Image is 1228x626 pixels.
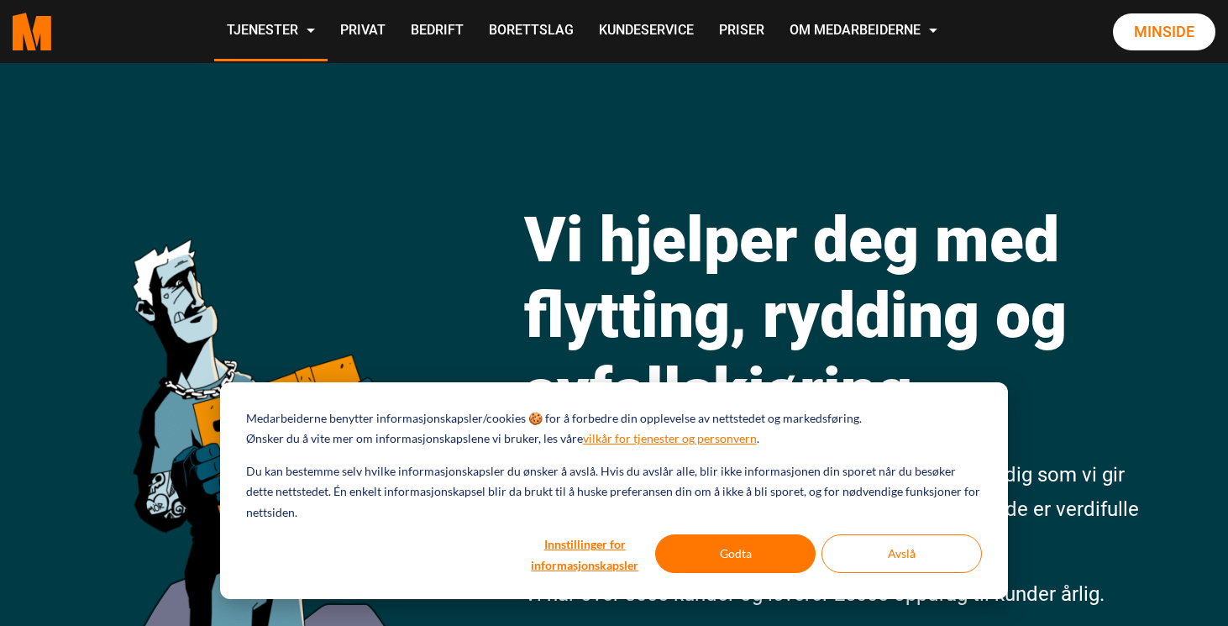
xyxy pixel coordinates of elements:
[706,2,777,61] a: Priser
[214,2,328,61] a: Tjenester
[246,461,982,523] p: Du kan bestemme selv hvilke informasjonskapsler du ønsker å avslå. Hvis du avslår alle, blir ikke...
[777,2,950,61] a: Om Medarbeiderne
[246,408,862,429] p: Medarbeiderne benytter informasjonskapsler/cookies 🍪 for å forbedre din opplevelse av nettstedet ...
[524,202,1215,429] h1: Vi hjelper deg med flytting, rydding og avfallskjøring
[1113,13,1215,50] a: Minside
[655,534,816,573] button: Godta
[586,2,706,61] a: Kundeservice
[328,2,398,61] a: Privat
[246,429,759,450] p: Ønsker du å vite mer om informasjonskapslene vi bruker, les våre .
[398,2,476,61] a: Bedrift
[583,429,757,450] a: vilkår for tjenester og personvern
[220,382,1008,599] div: Cookie banner
[520,534,649,573] button: Innstillinger for informasjonskapsler
[821,534,982,573] button: Avslå
[476,2,586,61] a: Borettslag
